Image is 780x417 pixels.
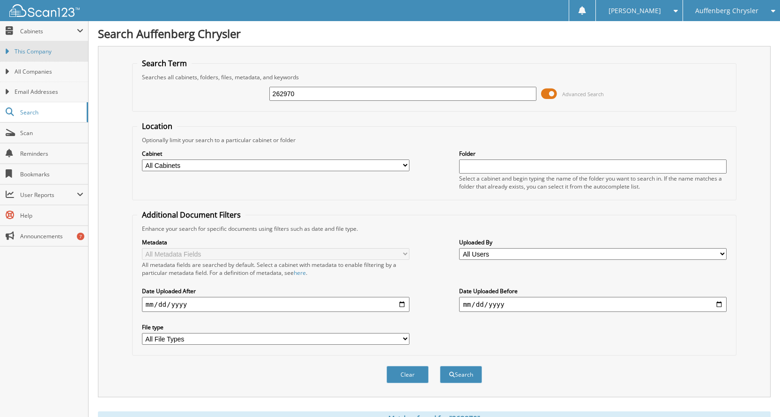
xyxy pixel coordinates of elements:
div: Select a cabinet and begin typing the name of the folder you want to search in. If the name match... [459,174,727,190]
span: User Reports [20,191,77,199]
span: Advanced Search [562,91,604,98]
div: Searches all cabinets, folders, files, metadata, and keywords [137,73,731,81]
span: [PERSON_NAME] [609,8,661,14]
legend: Additional Document Filters [137,210,245,220]
span: Bookmarks [20,170,83,178]
div: All metadata fields are searched by default. Select a cabinet with metadata to enable filtering b... [142,261,409,277]
label: Folder [459,150,727,158]
span: Auffenberg Chrysler [695,8,758,14]
label: File type [142,323,409,331]
span: Search [20,108,82,116]
label: Uploaded By [459,238,727,246]
span: Scan [20,129,83,137]
span: Reminders [20,150,83,158]
div: 7 [77,233,84,240]
label: Date Uploaded Before [459,287,727,295]
button: Search [440,366,482,383]
span: This Company [15,47,83,56]
span: Cabinets [20,27,77,35]
div: Enhance your search for specific documents using filters such as date and file type. [137,225,731,233]
span: All Companies [15,68,83,76]
label: Metadata [142,238,409,246]
button: Clear [386,366,429,383]
legend: Search Term [137,58,192,68]
legend: Location [137,121,177,131]
input: start [142,297,409,312]
h1: Search Auffenberg Chrysler [98,26,771,41]
span: Email Addresses [15,88,83,96]
input: end [459,297,727,312]
div: Optionally limit your search to a particular cabinet or folder [137,136,731,144]
label: Cabinet [142,150,409,158]
span: Announcements [20,232,83,240]
label: Date Uploaded After [142,287,409,295]
span: Help [20,212,83,220]
img: scan123-logo-white.svg [9,4,80,17]
a: here [294,269,306,277]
